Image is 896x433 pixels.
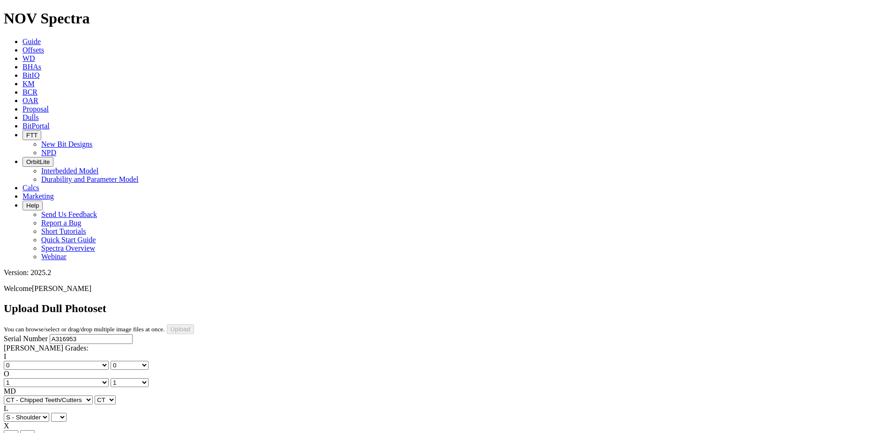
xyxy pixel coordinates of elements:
[4,404,8,412] label: L
[22,71,39,79] a: BitIQ
[41,175,139,183] a: Durability and Parameter Model
[4,387,16,395] label: MD
[32,284,91,292] span: [PERSON_NAME]
[4,352,6,360] label: I
[26,132,37,139] span: FTT
[22,184,39,192] a: Calcs
[22,97,38,105] a: OAR
[22,105,49,113] a: Proposal
[22,113,39,121] a: Dulls
[22,46,44,54] a: Offsets
[22,130,41,140] button: FTT
[4,302,892,315] h2: Upload Dull Photoset
[41,244,95,252] a: Spectra Overview
[22,122,50,130] a: BitPortal
[41,236,96,244] a: Quick Start Guide
[41,210,97,218] a: Send Us Feedback
[22,88,37,96] a: BCR
[22,63,41,71] a: BHAs
[167,324,194,334] input: Upload
[22,192,54,200] a: Marketing
[22,201,43,210] button: Help
[4,370,9,378] label: O
[22,157,53,167] button: OrbitLite
[4,326,165,333] small: You can browse/select or drag/drop multiple image files at once.
[41,167,98,175] a: Interbedded Model
[22,37,41,45] a: Guide
[41,227,86,235] a: Short Tutorials
[4,10,892,27] h1: NOV Spectra
[4,269,892,277] div: Version: 2025.2
[41,219,81,227] a: Report a Bug
[22,54,35,62] a: WD
[4,422,9,430] label: X
[41,253,67,261] a: Webinar
[4,335,48,343] label: Serial Number
[26,158,50,165] span: OrbitLite
[41,140,92,148] a: New Bit Designs
[41,149,56,157] a: NPD
[4,284,892,293] p: Welcome
[4,344,892,352] div: [PERSON_NAME] Grades:
[26,202,39,209] span: Help
[22,80,35,88] a: KM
